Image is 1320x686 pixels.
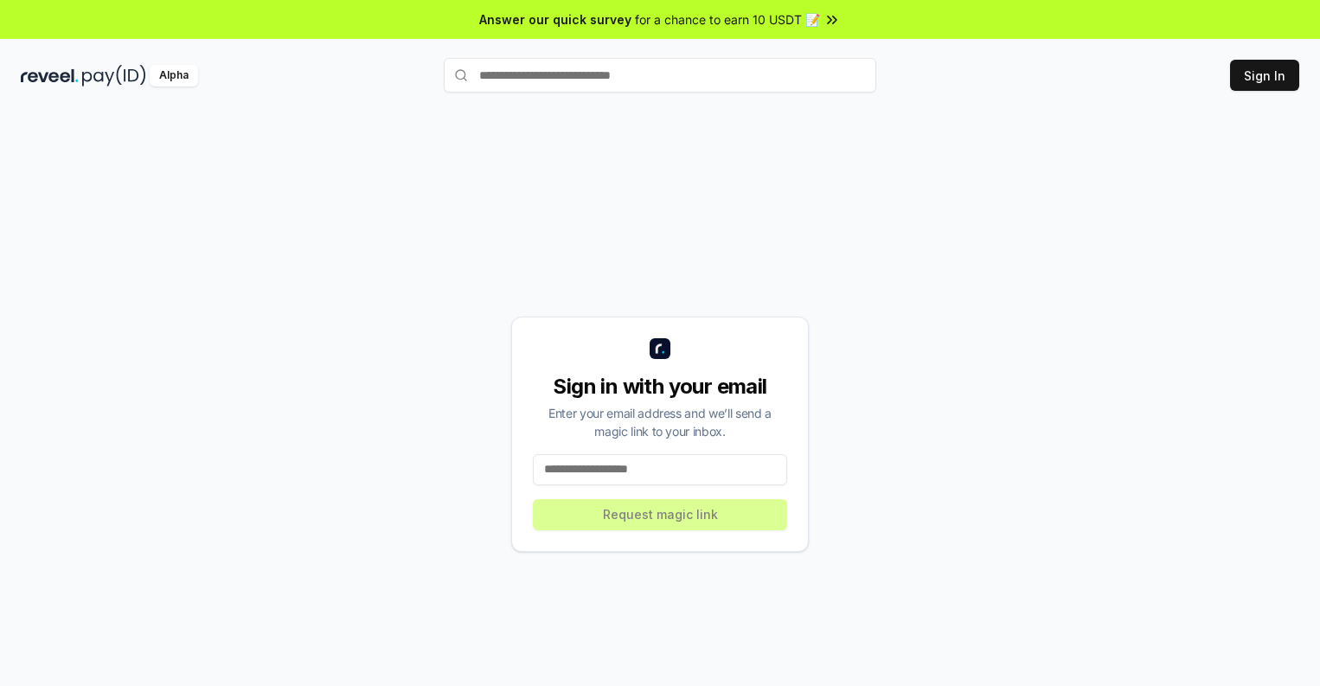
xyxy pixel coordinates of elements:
[635,10,820,29] span: for a chance to earn 10 USDT 📝
[21,65,79,87] img: reveel_dark
[82,65,146,87] img: pay_id
[533,373,787,401] div: Sign in with your email
[533,404,787,440] div: Enter your email address and we’ll send a magic link to your inbox.
[650,338,670,359] img: logo_small
[1230,60,1299,91] button: Sign In
[150,65,198,87] div: Alpha
[479,10,631,29] span: Answer our quick survey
